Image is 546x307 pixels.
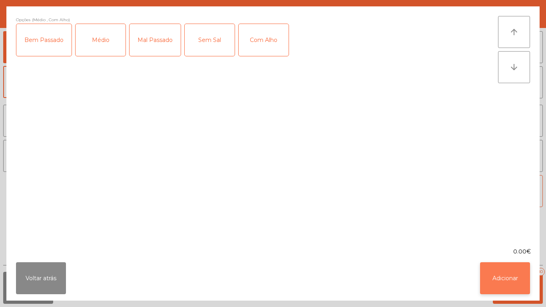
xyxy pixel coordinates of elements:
div: 0.00€ [6,247,540,256]
button: Voltar atrás [16,262,66,294]
button: arrow_upward [498,16,530,48]
i: arrow_downward [509,62,519,72]
i: arrow_upward [509,27,519,37]
div: Médio [76,24,126,56]
div: Com Alho [239,24,289,56]
span: Opções [16,16,30,24]
span: (Médio , Com Alho) [32,16,70,24]
div: Mal Passado [130,24,181,56]
button: Adicionar [480,262,530,294]
div: Sem Sal [185,24,235,56]
button: arrow_downward [498,51,530,83]
div: Bem Passado [16,24,72,56]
